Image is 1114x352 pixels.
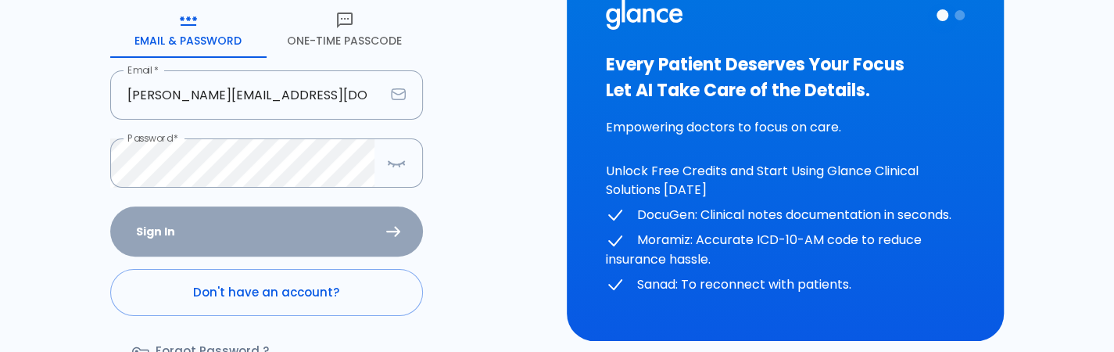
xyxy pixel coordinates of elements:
[606,206,965,225] p: DocuGen: Clinical notes documentation in seconds.
[110,2,267,58] button: Email & Password
[606,162,965,199] p: Unlock Free Credits and Start Using Glance Clinical Solutions [DATE]
[127,63,159,77] label: Email
[110,269,423,316] a: Don't have an account?
[127,131,178,145] label: Password
[110,70,385,120] input: dr.ahmed@clinic.com
[606,275,965,295] p: Sanad: To reconnect with patients.
[606,118,965,137] p: Empowering doctors to focus on care.
[267,2,423,58] button: One-Time Passcode
[606,52,965,103] h3: Every Patient Deserves Your Focus Let AI Take Care of the Details.
[606,231,965,269] p: Moramiz: Accurate ICD-10-AM code to reduce insurance hassle.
